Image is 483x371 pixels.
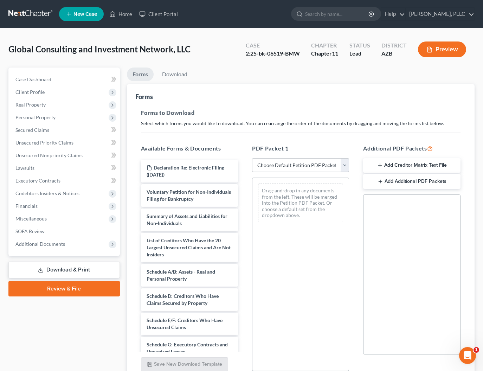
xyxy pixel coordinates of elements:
div: Drag-and-drop in any documents from the left. These will be merged into the Petition PDF Packet. ... [258,184,343,222]
span: Lawsuits [15,165,34,171]
span: Financials [15,203,38,209]
span: Client Profile [15,89,45,95]
button: Preview [418,41,466,57]
div: District [381,41,407,50]
span: Schedule A/B: Assets - Real and Personal Property [147,269,215,282]
span: Voluntary Petition for Non-Individuals Filing for Bankruptcy [147,189,231,202]
iframe: Intercom live chat [459,347,476,364]
span: Miscellaneous [15,216,47,222]
a: Download [156,68,193,81]
div: Status [349,41,370,50]
span: Schedule D: Creditors Who Have Claims Secured by Property [147,293,219,306]
div: Forms [135,92,153,101]
span: Unsecured Priority Claims [15,140,73,146]
button: Add Additional PDF Packets [363,174,460,189]
a: Help [381,8,405,20]
h5: Additional PDF Packets [363,144,460,153]
button: Add Creditor Matrix Text File [363,158,460,173]
span: Summary of Assets and Liabilities for Non-Individuals [147,213,227,226]
span: 1 [474,347,479,353]
span: Codebtors Insiders & Notices [15,190,79,196]
div: Chapter [311,41,338,50]
span: Unsecured Nonpriority Claims [15,152,83,158]
span: New Case [73,12,97,17]
a: Forms [127,68,154,81]
span: Real Property [15,102,46,108]
a: Secured Claims [10,124,120,136]
a: Home [106,8,136,20]
span: Executory Contracts [15,178,60,184]
span: SOFA Review [15,228,45,234]
div: Lead [349,50,370,58]
h5: Forms to Download [141,109,461,117]
span: List of Creditors Who Have the 20 Largest Unsecured Claims and Are Not Insiders [147,237,231,257]
a: Client Portal [136,8,181,20]
span: Schedule G: Executory Contracts and Unexpired Leases [147,341,228,354]
a: Unsecured Priority Claims [10,136,120,149]
a: Lawsuits [10,162,120,174]
h5: PDF Packet 1 [252,144,349,153]
p: Select which forms you would like to download. You can rearrange the order of the documents by dr... [141,120,461,127]
a: Executory Contracts [10,174,120,187]
span: Additional Documents [15,241,65,247]
span: Schedule E/F: Creditors Who Have Unsecured Claims [147,317,223,330]
span: Global Consulting and Investment Network, LLC [8,44,191,54]
span: Personal Property [15,114,56,120]
div: Chapter [311,50,338,58]
div: Case [246,41,300,50]
span: Secured Claims [15,127,49,133]
a: SOFA Review [10,225,120,238]
span: Case Dashboard [15,76,51,82]
a: Download & Print [8,262,120,278]
span: 11 [332,50,338,57]
input: Search by name... [305,7,369,20]
h5: Available Forms & Documents [141,144,238,153]
span: Declaration Re: Electronic Filing ([DATE]) [147,165,224,178]
a: Review & File [8,281,120,296]
a: Unsecured Nonpriority Claims [10,149,120,162]
a: Case Dashboard [10,73,120,86]
div: 2:25-bk-06519-BMW [246,50,300,58]
div: AZB [381,50,407,58]
a: [PERSON_NAME], PLLC [406,8,474,20]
